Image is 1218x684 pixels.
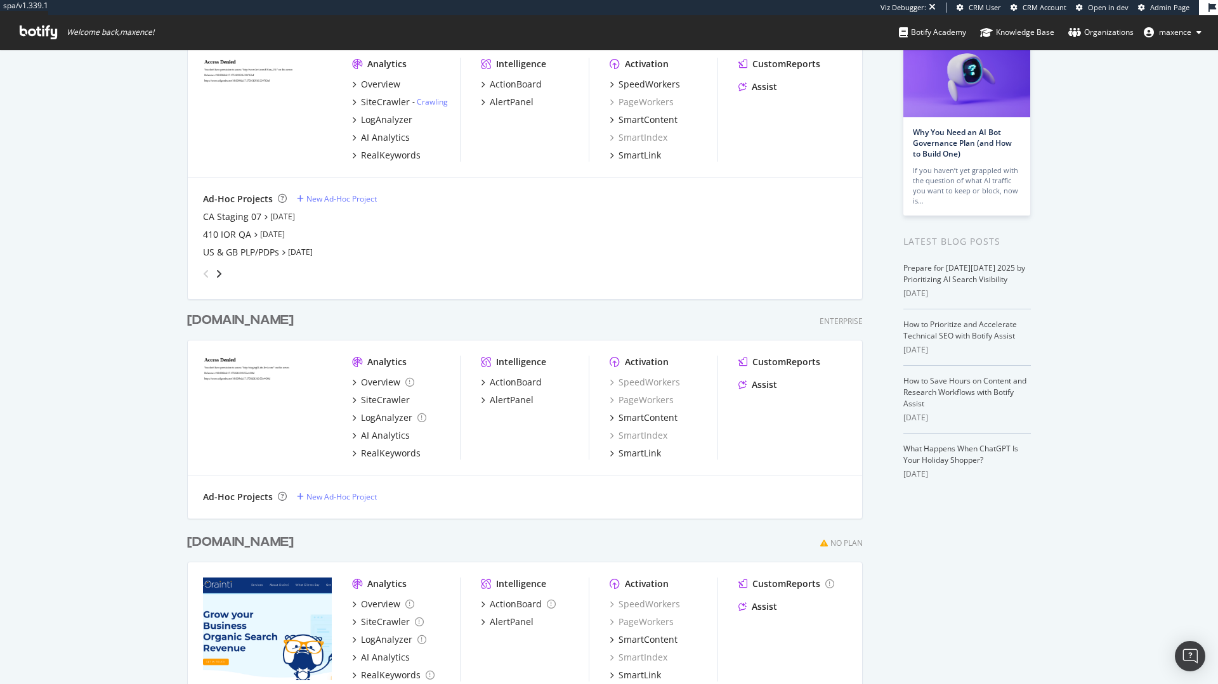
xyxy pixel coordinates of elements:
div: RealKeywords [361,447,421,460]
div: [DOMAIN_NAME] [187,533,294,552]
div: RealKeywords [361,149,421,162]
span: Admin Page [1150,3,1189,12]
a: Overview [352,78,400,91]
div: Intelligence [496,356,546,368]
a: RealKeywords [352,149,421,162]
div: SmartIndex [610,651,667,664]
a: US & GB PLP/PDPs [203,246,279,259]
div: Ad-Hoc Projects [203,491,273,503]
a: Assist [738,378,777,391]
a: CA Staging 07 [203,210,261,223]
div: Activation [625,578,669,590]
a: CustomReports [738,58,820,70]
div: [DATE] [903,468,1031,480]
div: LogAnalyzer [361,113,412,126]
a: LogAnalyzer [352,411,426,424]
div: RealKeywords [361,669,421,681]
div: angle-right [214,268,223,280]
span: CRM User [969,3,1001,12]
a: AlertPanel [481,394,534,406]
a: How to Prioritize and Accelerate Technical SEO with Botify Assist [903,319,1017,341]
a: Organizations [1068,15,1134,49]
div: Overview [361,376,400,389]
a: SmartIndex [610,131,667,144]
a: SmartLink [610,447,661,460]
a: [DATE] [270,211,295,222]
a: Why You Need an AI Bot Governance Plan (and How to Build One) [913,127,1012,159]
div: Viz Debugger: [881,3,926,13]
a: AlertPanel [481,616,534,628]
div: Assist [752,378,777,391]
div: ActionBoard [490,598,542,610]
a: LogAnalyzer [352,113,412,126]
div: PageWorkers [610,96,674,108]
a: What Happens When ChatGPT Is Your Holiday Shopper? [903,443,1018,465]
div: Analytics [367,356,407,368]
div: SmartLink [619,149,661,162]
div: SmartContent [619,113,678,126]
div: LogAnalyzer [361,411,412,424]
div: SmartContent [619,633,678,646]
div: Analytics [367,58,407,70]
div: Analytics [367,578,407,590]
div: [DATE] [903,288,1031,299]
div: - [412,96,448,107]
div: AlertPanel [490,96,534,108]
a: Overview [352,376,414,389]
a: CRM Account [1011,3,1066,13]
img: orainti.com [203,578,332,680]
a: [DATE] [260,229,285,240]
a: New Ad-Hoc Project [297,193,377,204]
span: maxence [1159,27,1191,37]
a: How to Save Hours on Content and Research Workflows with Botify Assist [903,375,1026,409]
img: Why You Need an AI Bot Governance Plan (and How to Build One) [903,31,1030,117]
div: SmartContent [619,411,678,424]
div: Botify Academy [899,26,966,39]
div: Enterprise [820,316,863,326]
div: [DATE] [903,412,1031,423]
a: 410 IOR QA [203,228,251,241]
div: [DATE] [903,344,1031,356]
a: RealKeywords [352,669,435,681]
div: Intelligence [496,578,546,590]
div: Activation [625,356,669,368]
a: SmartIndex [610,429,667,442]
div: AI Analytics [361,429,410,442]
a: SpeedWorkers [610,598,680,610]
a: ActionBoard [481,376,542,389]
img: levipilot.com [203,356,332,458]
div: Latest Blog Posts [903,235,1031,248]
div: New Ad-Hoc Project [306,491,377,502]
a: ActionBoard [481,598,556,610]
div: SmartLink [619,669,661,681]
div: SmartLink [619,447,661,460]
a: SmartContent [610,113,678,126]
a: CustomReports [738,356,820,368]
div: PageWorkers [610,394,674,406]
div: CustomReports [752,578,820,590]
a: SmartLink [610,149,661,162]
div: Intelligence [496,58,546,70]
a: [DOMAIN_NAME] [187,533,299,552]
div: Organizations [1068,26,1134,39]
a: SmartContent [610,411,678,424]
div: SpeedWorkers [619,78,680,91]
a: Overview [352,598,414,610]
div: CustomReports [752,58,820,70]
a: AI Analytics [352,651,410,664]
div: AlertPanel [490,394,534,406]
div: Assist [752,81,777,93]
a: SiteCrawler [352,616,424,628]
div: Activation [625,58,669,70]
a: New Ad-Hoc Project [297,491,377,502]
div: No Plan [830,538,863,548]
div: angle-left [198,264,214,284]
div: CustomReports [752,356,820,368]
div: Open Intercom Messenger [1175,641,1205,671]
a: PageWorkers [610,616,674,628]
